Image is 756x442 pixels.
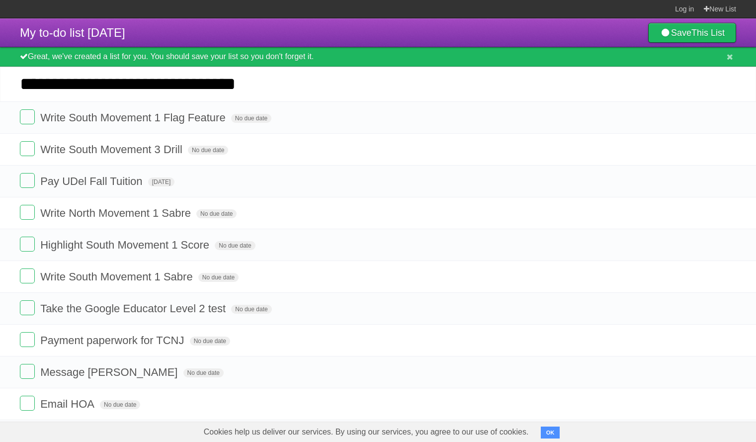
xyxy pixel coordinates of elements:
label: Done [20,364,35,379]
label: Done [20,237,35,252]
span: [DATE] [148,177,175,186]
span: No due date [231,114,271,123]
label: Done [20,205,35,220]
span: Email HOA [40,398,97,410]
span: No due date [196,209,237,218]
label: Done [20,300,35,315]
button: OK [541,427,560,439]
span: Payment paperwork for TCNJ [40,334,186,347]
span: Highlight South Movement 1 Score [40,239,212,251]
span: Take the Google Educator Level 2 test [40,302,228,315]
span: No due date [183,368,224,377]
label: Done [20,332,35,347]
span: Pay UDel Fall Tuition [40,175,145,187]
b: This List [691,28,725,38]
label: Done [20,396,35,411]
span: Message [PERSON_NAME] [40,366,180,378]
span: No due date [100,400,140,409]
span: Cookies help us deliver our services. By using our services, you agree to our use of cookies. [194,422,539,442]
span: Write North Movement 1 Sabre [40,207,193,219]
span: No due date [188,146,228,155]
span: No due date [198,273,239,282]
label: Done [20,109,35,124]
span: No due date [231,305,271,314]
label: Done [20,268,35,283]
span: No due date [215,241,255,250]
span: Write South Movement 1 Flag Feature [40,111,228,124]
span: Write South Movement 1 Sabre [40,270,195,283]
span: Write South Movement 3 Drill [40,143,185,156]
span: No due date [190,337,230,346]
label: Done [20,141,35,156]
a: SaveThis List [648,23,736,43]
span: My to-do list [DATE] [20,26,125,39]
label: Done [20,173,35,188]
